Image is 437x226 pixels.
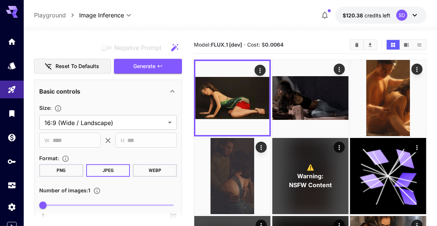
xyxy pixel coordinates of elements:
[44,136,50,145] span: W
[248,41,284,48] span: Cost: $
[79,11,124,20] span: Image Inference
[255,65,266,76] div: Actions
[7,109,16,118] div: Library
[343,11,390,19] div: $120.37964
[39,87,80,96] p: Basic controls
[272,60,349,136] img: 2Q==
[364,40,377,50] button: Download All
[333,142,344,153] div: Actions
[364,12,390,18] span: credits left
[386,39,427,50] div: Show media in grid viewShow media in video viewShow media in list view
[306,163,314,172] span: ⚠️
[7,157,16,166] div: API Keys
[265,41,284,48] b: 0.0064
[297,172,323,181] span: Warning:
[59,155,72,162] button: Choose the file format for the output image.
[44,118,165,127] span: 16:9 (Wide / Landscape)
[396,10,407,21] div: SD
[350,39,377,50] div: Clear AllDownload All
[39,105,51,111] span: Size :
[51,105,65,112] button: Adjust the dimensions of the generated image by specifying its width and height in pixels, or sel...
[90,187,104,195] button: Specify how many images to generate in a single request. Each image generation will be charged se...
[7,133,16,142] div: Wallet
[133,62,155,71] span: Generate
[256,142,267,153] div: Actions
[7,61,16,70] div: Models
[86,164,130,177] button: JPEG
[39,187,90,193] span: Number of images : 1
[350,60,426,136] img: Z
[114,43,161,52] span: Negative Prompt
[244,40,246,49] p: ·
[194,138,270,214] img: 2Q==
[7,202,16,212] div: Settings
[100,43,167,52] span: Negative prompts are not compatible with the selected model.
[133,164,177,177] button: WEBP
[34,11,66,20] a: Playground
[343,12,364,18] span: $120.38
[194,41,242,48] span: Model:
[211,41,242,48] b: FLUX.1 [dev]
[7,181,16,190] div: Usage
[333,64,344,75] div: Actions
[350,40,363,50] button: Clear All
[7,85,16,94] div: Playground
[289,181,332,189] span: NSFW Content
[34,11,79,20] nav: breadcrumb
[7,37,16,46] div: Home
[335,7,427,24] button: $120.37964SD
[411,142,423,153] div: Actions
[39,164,83,177] button: PNG
[413,40,426,50] button: Show media in list view
[34,59,111,74] button: Reset to defaults
[400,40,413,50] button: Show media in video view
[387,40,400,50] button: Show media in grid view
[114,59,182,74] button: Generate
[39,155,59,161] span: Format :
[195,61,269,135] img: Z
[121,136,124,145] span: H
[39,82,177,100] div: Basic controls
[411,64,423,75] div: Actions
